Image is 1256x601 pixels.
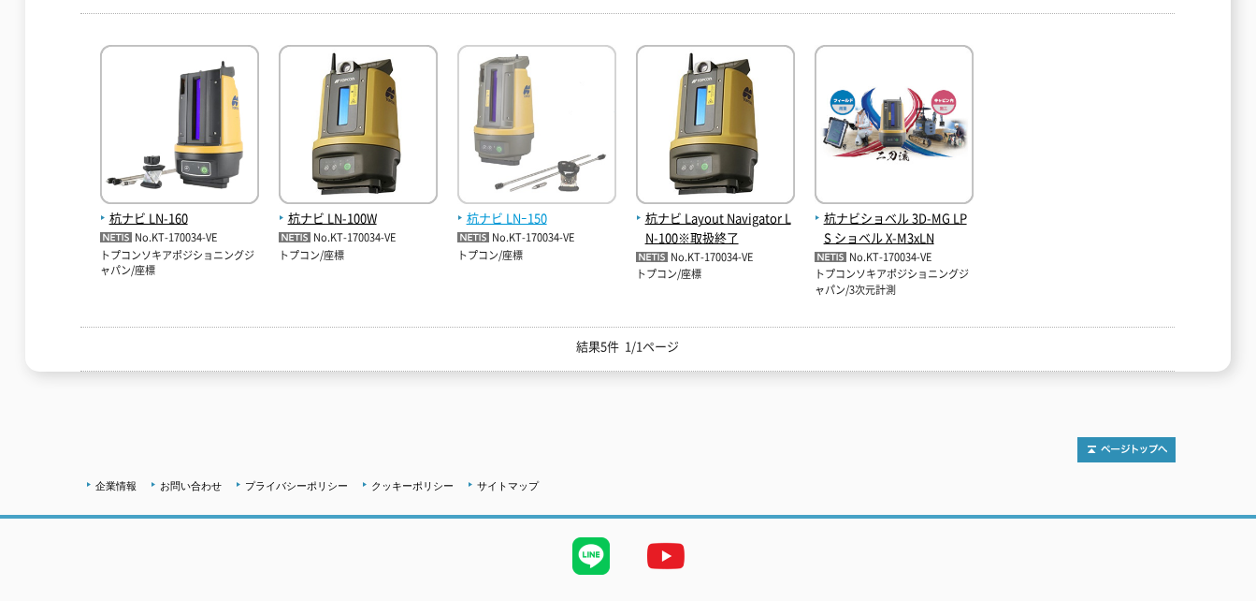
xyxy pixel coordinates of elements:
p: 結果5件 1/1ページ [80,337,1175,357]
a: プライバシーポリシー [245,480,348,491]
img: YouTube [628,519,703,594]
a: 杭ナビショベル 3D-MG LPS ショベル X-M3xLN [815,189,974,247]
p: トプコンソキアポジショニングジャパン/3次元計測 [815,267,974,298]
img: Layout Navigator LN-100※取扱終了 [636,45,795,209]
p: No.KT-170034-VE [100,228,259,248]
img: LN-100W [279,45,438,209]
img: X-M3xLN [815,45,974,209]
a: 杭ナビ LN-100W [279,189,438,228]
a: サイトマップ [477,480,539,491]
img: トップページへ [1077,437,1176,462]
p: トプコン/座標 [457,248,616,264]
p: No.KT-170034-VE [279,228,438,248]
a: 杭ナビ LN-160 [100,189,259,228]
a: 企業情報 [95,480,137,491]
span: 杭ナビ LNｰ150 [457,209,616,228]
a: 杭ナビ Layout Navigator LN-100※取扱終了 [636,189,795,247]
img: LN-160 [100,45,259,209]
p: No.KT-170034-VE [636,248,795,268]
img: LNｰ150 [457,45,616,209]
p: No.KT-170034-VE [457,228,616,248]
a: 杭ナビ LNｰ150 [457,189,616,228]
span: 杭ナビ Layout Navigator LN-100※取扱終了 [636,209,795,248]
span: 杭ナビ LN-100W [279,209,438,228]
p: トプコン/座標 [636,267,795,283]
img: LINE [554,519,628,594]
span: 杭ナビ LN-160 [100,209,259,228]
p: トプコン/座標 [279,248,438,264]
p: トプコンソキアポジショニングジャパン/座標 [100,248,259,279]
a: クッキーポリシー [371,480,454,491]
p: No.KT-170034-VE [815,248,974,268]
span: 杭ナビショベル 3D-MG LPS ショベル X-M3xLN [815,209,974,248]
a: お問い合わせ [160,480,222,491]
